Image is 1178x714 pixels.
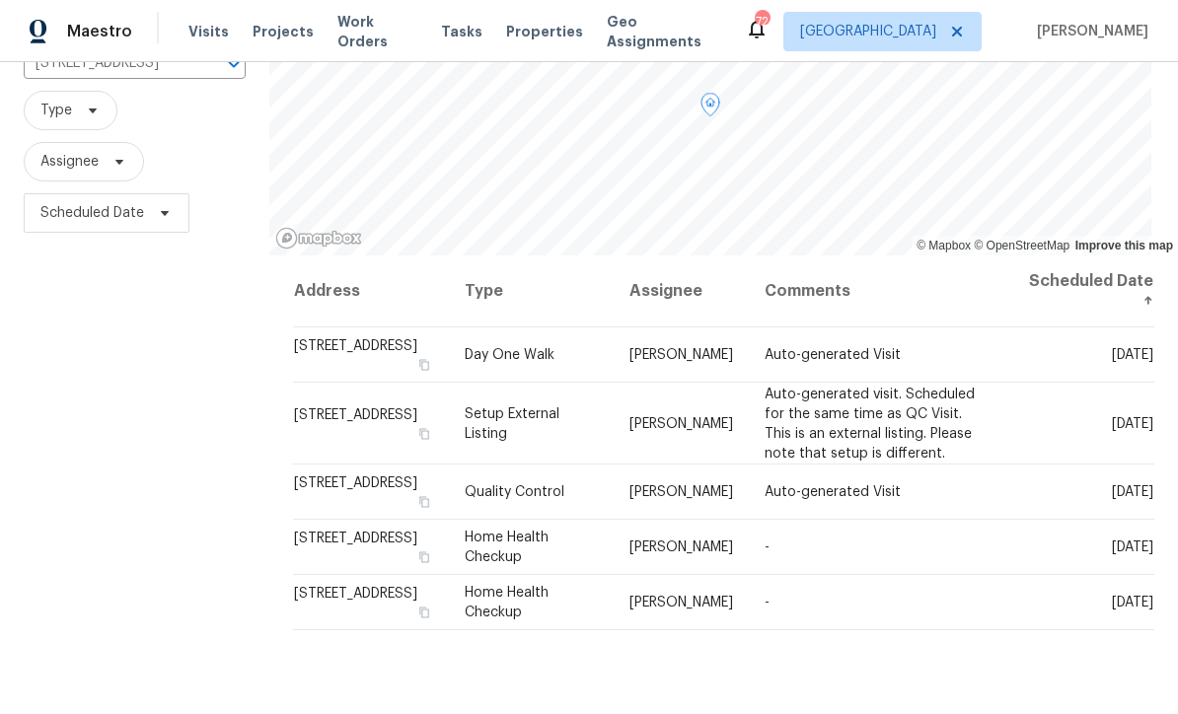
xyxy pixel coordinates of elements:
[755,12,769,32] div: 72
[607,12,721,51] span: Geo Assignments
[765,485,901,499] span: Auto-generated Visit
[294,476,417,490] span: [STREET_ADDRESS]
[506,22,583,41] span: Properties
[1006,255,1154,327] th: Scheduled Date ↑
[465,586,549,619] span: Home Health Checkup
[749,255,1007,327] th: Comments
[1112,485,1153,499] span: [DATE]
[629,416,733,430] span: [PERSON_NAME]
[294,587,417,601] span: [STREET_ADDRESS]
[40,203,144,223] span: Scheduled Date
[629,348,733,362] span: [PERSON_NAME]
[465,348,554,362] span: Day One Walk
[253,22,314,41] span: Projects
[415,424,433,442] button: Copy Address
[294,532,417,545] span: [STREET_ADDRESS]
[293,255,449,327] th: Address
[765,596,770,609] span: -
[337,12,417,51] span: Work Orders
[1029,22,1148,41] span: [PERSON_NAME]
[40,152,99,172] span: Assignee
[294,407,417,421] span: [STREET_ADDRESS]
[800,22,936,41] span: [GEOGRAPHIC_DATA]
[1112,540,1153,554] span: [DATE]
[275,227,362,250] a: Mapbox homepage
[220,50,248,78] button: Open
[24,48,190,79] input: Search for an address...
[765,387,975,460] span: Auto-generated visit. Scheduled for the same time as QC Visit. This is an external listing. Pleas...
[1075,239,1173,252] a: Improve this map
[1112,596,1153,609] span: [DATE]
[40,101,72,120] span: Type
[765,348,901,362] span: Auto-generated Visit
[917,239,971,252] a: Mapbox
[1112,348,1153,362] span: [DATE]
[629,485,733,499] span: [PERSON_NAME]
[974,239,1069,252] a: OpenStreetMap
[465,406,559,440] span: Setup External Listing
[765,540,770,554] span: -
[441,25,482,38] span: Tasks
[449,255,614,327] th: Type
[465,531,549,564] span: Home Health Checkup
[614,255,749,327] th: Assignee
[415,356,433,374] button: Copy Address
[629,596,733,609] span: [PERSON_NAME]
[294,339,417,353] span: [STREET_ADDRESS]
[188,22,229,41] span: Visits
[700,93,720,123] div: Map marker
[415,604,433,621] button: Copy Address
[465,485,564,499] span: Quality Control
[629,540,733,554] span: [PERSON_NAME]
[1112,416,1153,430] span: [DATE]
[415,548,433,566] button: Copy Address
[415,493,433,511] button: Copy Address
[67,22,132,41] span: Maestro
